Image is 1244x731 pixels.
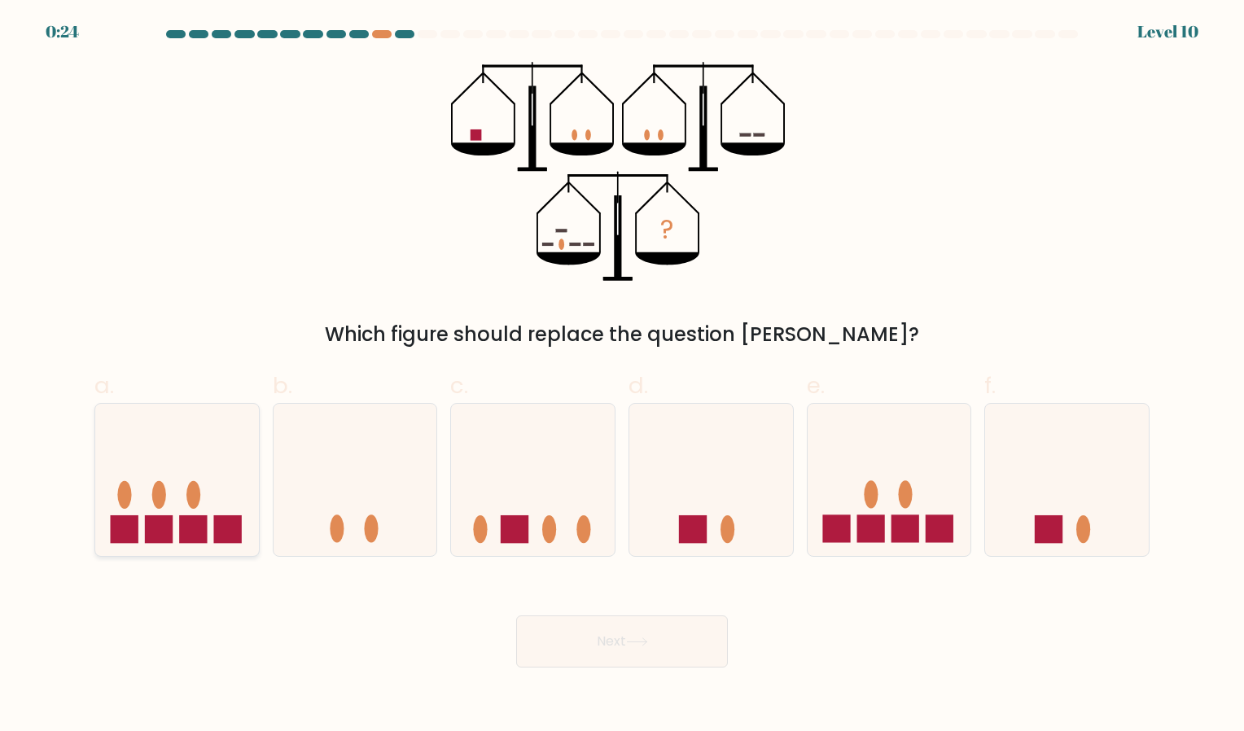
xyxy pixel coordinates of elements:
span: a. [94,370,114,401]
span: f. [984,370,996,401]
span: d. [629,370,648,401]
span: e. [807,370,825,401]
span: b. [273,370,292,401]
div: Level 10 [1137,20,1198,44]
div: 0:24 [46,20,79,44]
button: Next [516,615,728,668]
div: Which figure should replace the question [PERSON_NAME]? [104,320,1140,349]
span: c. [450,370,468,401]
tspan: ? [660,212,673,248]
